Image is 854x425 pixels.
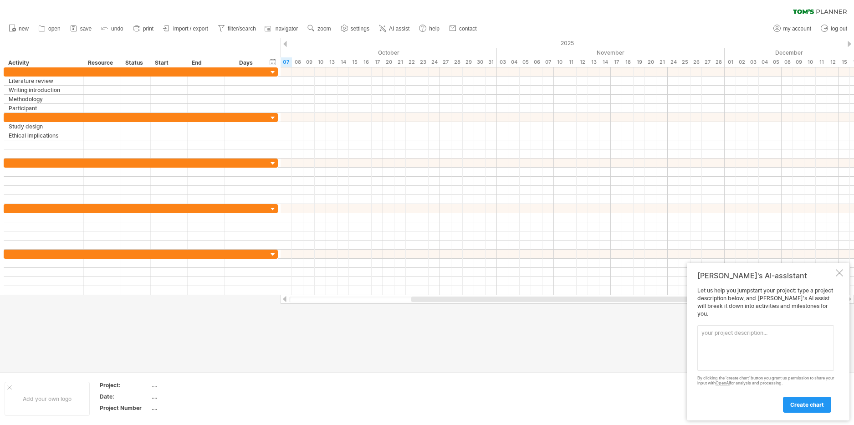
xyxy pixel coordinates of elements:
span: log out [831,26,847,32]
div: Thursday, 20 November 2025 [645,57,656,67]
span: zoom [317,26,331,32]
div: Tuesday, 4 November 2025 [508,57,520,67]
div: Wednesday, 15 October 2025 [349,57,360,67]
div: .... [152,381,228,389]
div: Monday, 8 December 2025 [782,57,793,67]
div: Friday, 31 October 2025 [486,57,497,67]
div: Tuesday, 7 October 2025 [281,57,292,67]
a: save [68,23,94,35]
div: Tuesday, 9 December 2025 [793,57,804,67]
div: [PERSON_NAME]'s AI-assistant [697,271,834,280]
div: Wednesday, 22 October 2025 [406,57,417,67]
div: Wednesday, 12 November 2025 [577,57,588,67]
span: undo [111,26,123,32]
div: Monday, 27 October 2025 [440,57,451,67]
div: Status [125,58,145,67]
div: Add your own logo [5,382,90,416]
span: help [429,26,440,32]
div: Study design [9,122,79,131]
div: Project: [100,381,150,389]
div: Tuesday, 21 October 2025 [394,57,406,67]
div: Literature review [9,77,79,85]
div: Thursday, 6 November 2025 [531,57,542,67]
div: Friday, 14 November 2025 [599,57,611,67]
div: Ethical implications [9,131,79,140]
div: Tuesday, 18 November 2025 [622,57,634,67]
span: save [80,26,92,32]
div: Friday, 10 October 2025 [315,57,326,67]
a: open [36,23,63,35]
div: Let us help you jumpstart your project: type a project description below, and [PERSON_NAME]'s AI ... [697,287,834,412]
div: Wednesday, 8 October 2025 [292,57,303,67]
div: Monday, 15 December 2025 [839,57,850,67]
a: zoom [305,23,333,35]
div: Tuesday, 25 November 2025 [679,57,690,67]
span: print [143,26,153,32]
span: contact [459,26,477,32]
span: navigator [276,26,298,32]
div: Monday, 20 October 2025 [383,57,394,67]
a: new [6,23,31,35]
span: create chart [790,401,824,408]
a: my account [771,23,814,35]
div: .... [152,404,228,412]
div: Resource [88,58,116,67]
span: AI assist [389,26,409,32]
div: Tuesday, 28 October 2025 [451,57,463,67]
div: Participant [9,104,79,113]
div: Tuesday, 11 November 2025 [565,57,577,67]
div: Friday, 28 November 2025 [713,57,725,67]
div: Wednesday, 3 December 2025 [747,57,759,67]
a: create chart [783,397,831,413]
a: undo [99,23,126,35]
div: Date: [100,393,150,400]
div: Wednesday, 19 November 2025 [634,57,645,67]
div: Monday, 24 November 2025 [668,57,679,67]
div: Thursday, 4 December 2025 [759,57,770,67]
div: October 2025 [235,48,497,57]
a: contact [447,23,480,35]
div: Thursday, 16 October 2025 [360,57,372,67]
div: By clicking the 'create chart' button you grant us permission to share your input with for analys... [697,376,834,386]
a: OpenAI [716,380,730,385]
a: navigator [263,23,301,35]
div: Tuesday, 14 October 2025 [338,57,349,67]
div: Friday, 17 October 2025 [372,57,383,67]
a: filter/search [215,23,259,35]
div: Thursday, 23 October 2025 [417,57,429,67]
div: Thursday, 9 October 2025 [303,57,315,67]
span: new [19,26,29,32]
div: Monday, 1 December 2025 [725,57,736,67]
div: Thursday, 11 December 2025 [816,57,827,67]
div: Wednesday, 10 December 2025 [804,57,816,67]
span: open [48,26,61,32]
div: Activity [8,58,78,67]
div: Start [155,58,182,67]
div: Methodology [9,95,79,103]
span: my account [783,26,811,32]
a: print [131,23,156,35]
div: Monday, 17 November 2025 [611,57,622,67]
a: AI assist [377,23,412,35]
a: help [417,23,442,35]
a: import / export [161,23,211,35]
span: filter/search [228,26,256,32]
div: Friday, 7 November 2025 [542,57,554,67]
div: Friday, 21 November 2025 [656,57,668,67]
div: Wednesday, 5 November 2025 [520,57,531,67]
div: Thursday, 13 November 2025 [588,57,599,67]
a: log out [818,23,850,35]
div: Thursday, 27 November 2025 [702,57,713,67]
div: Monday, 13 October 2025 [326,57,338,67]
div: Friday, 24 October 2025 [429,57,440,67]
div: Monday, 3 November 2025 [497,57,508,67]
div: Friday, 5 December 2025 [770,57,782,67]
a: settings [338,23,372,35]
div: Thursday, 30 October 2025 [474,57,486,67]
div: Wednesday, 29 October 2025 [463,57,474,67]
span: settings [351,26,369,32]
div: November 2025 [497,48,725,57]
div: Writing introduction [9,86,79,94]
div: .... [152,393,228,400]
div: Friday, 12 December 2025 [827,57,839,67]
